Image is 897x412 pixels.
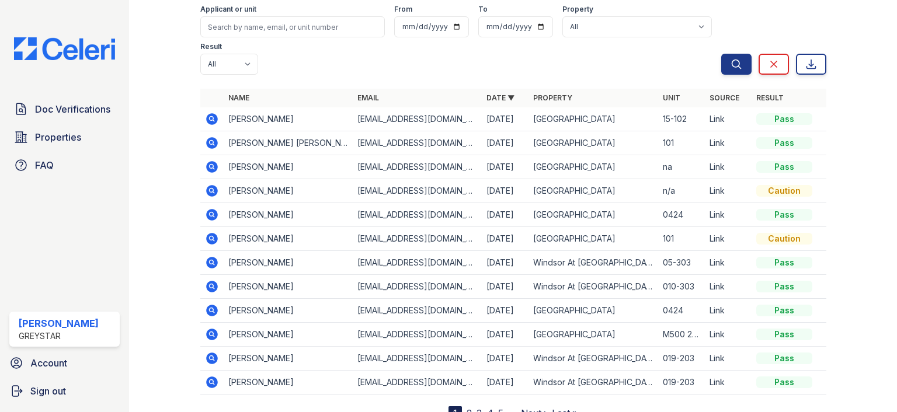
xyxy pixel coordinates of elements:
div: [PERSON_NAME] [19,316,99,330]
td: Link [705,131,752,155]
td: Link [705,347,752,371]
span: Properties [35,130,81,144]
td: Link [705,155,752,179]
td: [DATE] [482,371,529,394]
td: Windsor At [GEOGRAPHIC_DATA] [529,251,658,275]
td: [DATE] [482,323,529,347]
td: [DATE] [482,155,529,179]
td: [DATE] [482,131,529,155]
td: [DATE] [482,275,529,299]
span: Account [30,356,67,370]
div: Pass [756,113,812,125]
td: [DATE] [482,179,529,203]
td: [EMAIL_ADDRESS][DOMAIN_NAME] [353,203,482,227]
span: Sign out [30,384,66,398]
a: Property [533,93,572,102]
td: [GEOGRAPHIC_DATA] [529,107,658,131]
a: Properties [9,125,120,149]
td: Link [705,179,752,203]
td: [PERSON_NAME] [224,371,353,394]
td: [PERSON_NAME] [224,299,353,323]
a: Source [710,93,739,102]
td: [EMAIL_ADDRESS][DOMAIN_NAME] [353,323,482,347]
td: [DATE] [482,227,529,251]
span: Doc Verifications [35,102,110,116]
td: na [658,155,705,179]
td: [PERSON_NAME] [224,155,353,179]
td: [EMAIL_ADDRESS][DOMAIN_NAME] [353,107,482,131]
td: [GEOGRAPHIC_DATA] [529,323,658,347]
td: [PERSON_NAME] [PERSON_NAME] [224,131,353,155]
td: Link [705,227,752,251]
td: 101 [658,131,705,155]
td: Windsor At [GEOGRAPHIC_DATA] [529,347,658,371]
div: Pass [756,305,812,316]
div: Pass [756,281,812,292]
a: Result [756,93,784,102]
a: Name [228,93,249,102]
div: Pass [756,257,812,268]
td: [PERSON_NAME] [224,179,353,203]
td: [PERSON_NAME] [224,251,353,275]
td: Link [705,203,752,227]
div: Greystar [19,330,99,342]
a: Account [5,351,124,375]
td: Link [705,251,752,275]
td: 101 [658,227,705,251]
td: 010-303 [658,275,705,299]
td: 019-203 [658,347,705,371]
td: [EMAIL_ADDRESS][DOMAIN_NAME] [353,347,482,371]
td: Link [705,275,752,299]
td: [GEOGRAPHIC_DATA] [529,155,658,179]
td: [GEOGRAPHIC_DATA] [529,131,658,155]
a: FAQ [9,153,120,177]
td: Link [705,323,752,347]
td: 05-303 [658,251,705,275]
a: Doc Verifications [9,97,120,121]
td: n/a [658,179,705,203]
div: Pass [756,329,812,340]
td: Windsor At [GEOGRAPHIC_DATA] [529,371,658,394]
label: To [478,5,488,14]
div: Pass [756,352,812,364]
td: [PERSON_NAME] [224,323,353,347]
td: Link [705,371,752,394]
td: [EMAIL_ADDRESS][DOMAIN_NAME] [353,227,482,251]
td: Windsor At [GEOGRAPHIC_DATA] [529,275,658,299]
td: [GEOGRAPHIC_DATA] [529,299,658,323]
label: Applicant or unit [200,5,256,14]
td: [EMAIL_ADDRESS][DOMAIN_NAME] [353,155,482,179]
div: Pass [756,376,812,388]
td: 0424 [658,203,705,227]
div: Caution [756,233,812,245]
a: Date ▼ [486,93,514,102]
td: [EMAIL_ADDRESS][DOMAIN_NAME] [353,131,482,155]
td: Link [705,299,752,323]
div: Pass [756,161,812,173]
label: Result [200,42,222,51]
a: Unit [663,93,680,102]
a: Sign out [5,379,124,403]
td: [GEOGRAPHIC_DATA] [529,227,658,251]
div: Caution [756,185,812,197]
td: [PERSON_NAME] [224,227,353,251]
td: [DATE] [482,107,529,131]
td: [EMAIL_ADDRESS][DOMAIN_NAME] [353,299,482,323]
td: [EMAIL_ADDRESS][DOMAIN_NAME] [353,251,482,275]
td: 0424 [658,299,705,323]
td: [PERSON_NAME] [224,203,353,227]
td: [GEOGRAPHIC_DATA] [529,179,658,203]
td: [DATE] [482,347,529,371]
img: CE_Logo_Blue-a8612792a0a2168367f1c8372b55b34899dd931a85d93a1a3d3e32e68fde9ad4.png [5,37,124,60]
td: 019-203 [658,371,705,394]
td: [PERSON_NAME] [224,275,353,299]
td: M500 204 [658,323,705,347]
span: FAQ [35,158,54,172]
td: [PERSON_NAME] [224,107,353,131]
td: 15-102 [658,107,705,131]
input: Search by name, email, or unit number [200,16,385,37]
td: [EMAIL_ADDRESS][DOMAIN_NAME] [353,275,482,299]
a: Email [357,93,379,102]
td: [GEOGRAPHIC_DATA] [529,203,658,227]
